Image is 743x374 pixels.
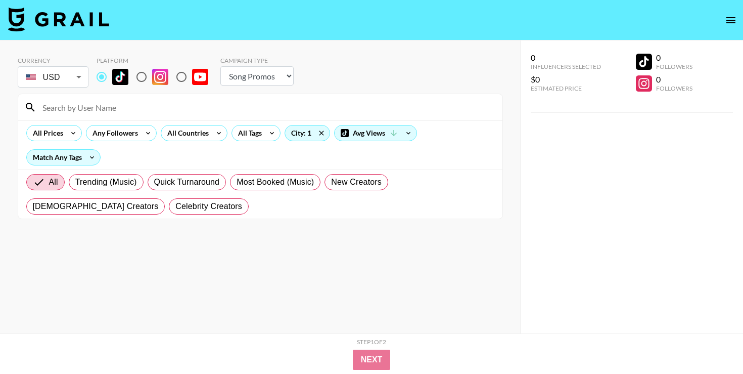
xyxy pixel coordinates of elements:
[33,200,159,213] span: [DEMOGRAPHIC_DATA] Creators
[692,323,731,362] iframe: Drift Widget Chat Controller
[86,126,140,141] div: Any Followers
[357,338,386,346] div: Step 1 of 2
[18,57,88,64] div: Currency
[656,85,692,92] div: Followers
[154,176,220,188] span: Quick Turnaround
[237,176,314,188] span: Most Booked (Music)
[27,126,65,141] div: All Prices
[656,53,692,63] div: 0
[285,126,330,141] div: City: 1
[353,350,391,370] button: Next
[721,10,741,30] button: open drawer
[8,7,109,31] img: Grail Talent
[49,176,58,188] span: All
[161,126,211,141] div: All Countries
[192,69,208,85] img: YouTube
[331,176,382,188] span: New Creators
[531,53,601,63] div: 0
[531,63,601,70] div: Influencers Selected
[75,176,137,188] span: Trending (Music)
[232,126,264,141] div: All Tags
[335,126,416,141] div: Avg Views
[20,68,86,86] div: USD
[112,69,128,85] img: TikTok
[152,69,168,85] img: Instagram
[27,150,100,165] div: Match Any Tags
[656,74,692,85] div: 0
[97,57,216,64] div: Platform
[36,99,496,115] input: Search by User Name
[531,74,601,85] div: $0
[531,85,601,92] div: Estimated Price
[656,63,692,70] div: Followers
[175,200,242,213] span: Celebrity Creators
[220,57,294,64] div: Campaign Type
